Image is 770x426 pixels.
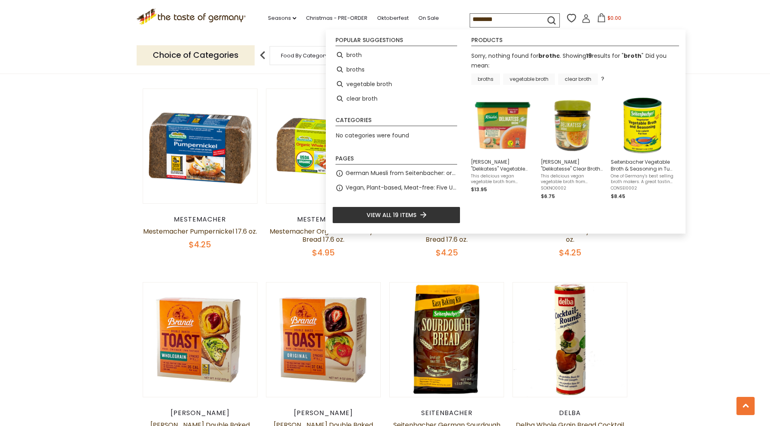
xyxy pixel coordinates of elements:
li: Vegan, Plant-based, Meat-free: Five Up and Coming Brands [332,181,460,195]
b: 19 [586,52,592,60]
span: [PERSON_NAME] "Delikatesse" Clear Broth in Glass Jar, 7 Liter [541,158,604,172]
img: previous arrow [255,47,271,63]
span: This delicious vegan vegetable broth from [PERSON_NAME] comes in a convenient to store package an... [471,173,534,185]
img: Seitenbacher German Sourdough Bread Mix, 19.0 oz. [390,283,504,397]
li: broths [332,62,460,77]
div: Seitenbacher [389,409,504,417]
span: SOKNO0002 [541,186,604,191]
li: Knorr "Delikatess" Vegetable Broth in Tub, 16 Liter [468,93,538,204]
img: Delba Whole Grain Bread Cocktail Rounds, 8 oz. [513,283,627,397]
a: clear broth [558,74,598,85]
li: Categories [335,117,457,126]
span: $4.25 [189,239,211,250]
span: $13.95 [471,186,487,193]
span: This delicious vegan vegetable broth from [PERSON_NAME] comes in a convenient jar and makes any s... [541,173,604,185]
span: [PERSON_NAME] "Delikatess" Vegetable Broth in [GEOGRAPHIC_DATA], 16 Liter [471,158,534,172]
span: $0.00 [608,15,621,21]
span: Seitenbacher Vegetable Broth & Seasoning in Tub, Vegan, 5 oz. [611,158,674,172]
a: broth [624,52,641,60]
a: broths [471,74,500,85]
span: $8.45 [611,193,625,200]
a: Christmas - PRE-ORDER [306,14,367,23]
span: $4.25 [436,247,458,258]
a: Mestemacher Whole Rye Bread 17.6 oz. [513,227,627,244]
a: On Sale [418,14,439,23]
img: Brandt Double Baked Wholegrain Toast "Zwieback," 8 oz. [143,283,257,397]
a: Seasons [268,14,296,23]
div: Mestemacher [266,215,381,224]
li: Popular suggestions [335,37,457,46]
div: [PERSON_NAME] [143,409,258,417]
img: Mestemacher Pumpernickel 17.6 oz. [143,89,257,203]
li: broth [332,48,460,62]
span: $4.95 [312,247,335,258]
li: Pages [335,156,457,164]
a: Knorr Vegetable Broth Tub[PERSON_NAME] "Delikatess" Vegetable Broth in [GEOGRAPHIC_DATA], 16 Lite... [471,96,534,200]
span: Showing results for " " [563,52,643,60]
a: vegetable broth [503,74,555,85]
div: Instant Search Results [326,30,686,233]
a: Mestemacher Organic Whole Rye Bread 17.6 oz. [270,227,377,244]
span: $6.75 [541,193,555,200]
span: CONSEI0002 [611,186,674,191]
li: clear broth [332,91,460,106]
div: Delba [513,409,628,417]
span: One of Germany's best selling broth makers. A great tasting vegan broth made with with all natura... [611,173,674,185]
div: Mestemacher [143,215,258,224]
li: Products [471,37,679,46]
button: $0.00 [592,13,627,25]
div: [PERSON_NAME] [266,409,381,417]
a: [PERSON_NAME] "Delikatesse" Clear Broth in Glass Jar, 7 LiterThis delicious vegan vegetable broth... [541,96,604,200]
li: vegetable broth [332,77,460,91]
div: Did you mean: ? [471,52,667,83]
a: Vegan, Plant-based, Meat-free: Five Up and Coming Brands [346,183,457,192]
img: Mestemacher Organic Whole Rye Bread 17.6 oz. [266,89,381,203]
b: brothc [538,52,560,60]
a: German Muesli from Seitenbacher: organic and natural food at its best. [346,169,457,178]
img: Knorr Vegetable Broth Tub [473,96,532,155]
li: View all 19 items [332,207,460,224]
a: Seitenbacher Vegetable Broth & Seasoning in Tub, Vegan, 5 oz.One of Germany's best selling broth ... [611,96,674,200]
p: Choice of Categories [137,45,255,65]
span: No categories were found [336,131,409,139]
span: Sorry, nothing found for . [471,52,561,60]
li: Seitenbacher Vegetable Broth & Seasoning in Tub, Vegan, 5 oz. [608,93,677,204]
span: $4.25 [559,247,581,258]
img: Brandt Double Baked Toast "Zwieback," 8 oz. [266,283,381,397]
a: Food By Category [281,53,328,59]
a: Oktoberfest [377,14,409,23]
li: Knorr "Delikatesse" Clear Broth in Glass Jar, 7 Liter [538,93,608,204]
a: Mestemacher Natural Three Grain Bread 17.6 oz. [392,227,502,244]
span: View all 19 items [367,211,416,219]
a: Mestemacher Pumpernickel 17.6 oz. [143,227,257,236]
li: German Muesli from Seitenbacher: organic and natural food at its best. [332,166,460,181]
